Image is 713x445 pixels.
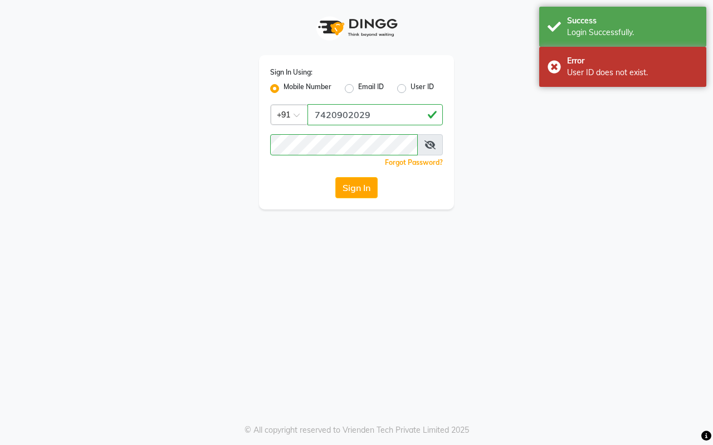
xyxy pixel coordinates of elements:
img: logo1.svg [312,11,401,44]
label: Email ID [358,82,384,95]
div: Login Successfully. [567,27,698,38]
label: Sign In Using: [270,67,312,77]
label: Mobile Number [284,82,331,95]
button: Sign In [335,177,378,198]
div: Success [567,15,698,27]
input: Username [270,134,418,155]
label: User ID [411,82,434,95]
div: Error [567,55,698,67]
input: Username [307,104,443,125]
div: User ID does not exist. [567,67,698,79]
a: Forgot Password? [385,158,443,167]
